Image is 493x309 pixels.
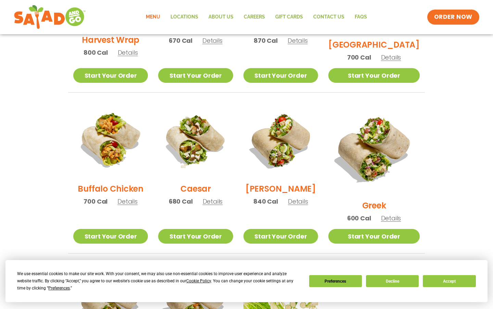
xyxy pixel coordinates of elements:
[117,197,138,206] span: Details
[165,9,203,25] a: Locations
[350,9,372,25] a: FAQs
[381,53,401,62] span: Details
[158,68,233,83] a: Start Your Order
[243,103,318,178] img: Product photo for Cobb Wrap
[347,53,371,62] span: 700 Cal
[169,197,193,206] span: 680 Cal
[78,183,143,195] h2: Buffalo Chicken
[270,9,308,25] a: GIFT CARDS
[288,197,308,206] span: Details
[14,3,86,31] img: new-SAG-logo-768×292
[366,275,419,287] button: Decline
[328,39,420,51] h2: [GEOGRAPHIC_DATA]
[243,68,318,83] a: Start Your Order
[141,9,372,25] nav: Menu
[328,229,420,244] a: Start Your Order
[17,270,301,292] div: We use essential cookies to make our site work. With your consent, we may also use non-essential ...
[239,9,270,25] a: Careers
[347,214,371,223] span: 600 Cal
[427,10,479,25] a: ORDER NOW
[253,197,278,206] span: 840 Cal
[308,9,350,25] a: Contact Us
[48,286,70,291] span: Preferences
[180,183,211,195] h2: Caesar
[203,9,239,25] a: About Us
[362,199,386,211] h2: Greek
[381,214,401,222] span: Details
[84,48,108,57] span: 800 Cal
[5,260,488,302] div: Cookie Consent Prompt
[73,103,148,178] img: Product photo for Buffalo Chicken Wrap
[158,229,233,244] a: Start Your Order
[84,197,108,206] span: 700 Cal
[288,36,308,45] span: Details
[243,229,318,244] a: Start Your Order
[245,183,316,195] h2: [PERSON_NAME]
[254,36,278,45] span: 870 Cal
[158,103,233,178] img: Product photo for Caesar Wrap
[309,275,362,287] button: Preferences
[328,68,420,83] a: Start Your Order
[169,36,192,45] span: 670 Cal
[423,275,476,287] button: Accept
[203,197,223,206] span: Details
[328,103,420,194] img: Product photo for Greek Wrap
[73,68,148,83] a: Start Your Order
[141,9,165,25] a: Menu
[186,279,211,283] span: Cookie Policy
[202,36,223,45] span: Details
[118,48,138,57] span: Details
[73,229,148,244] a: Start Your Order
[434,13,472,21] span: ORDER NOW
